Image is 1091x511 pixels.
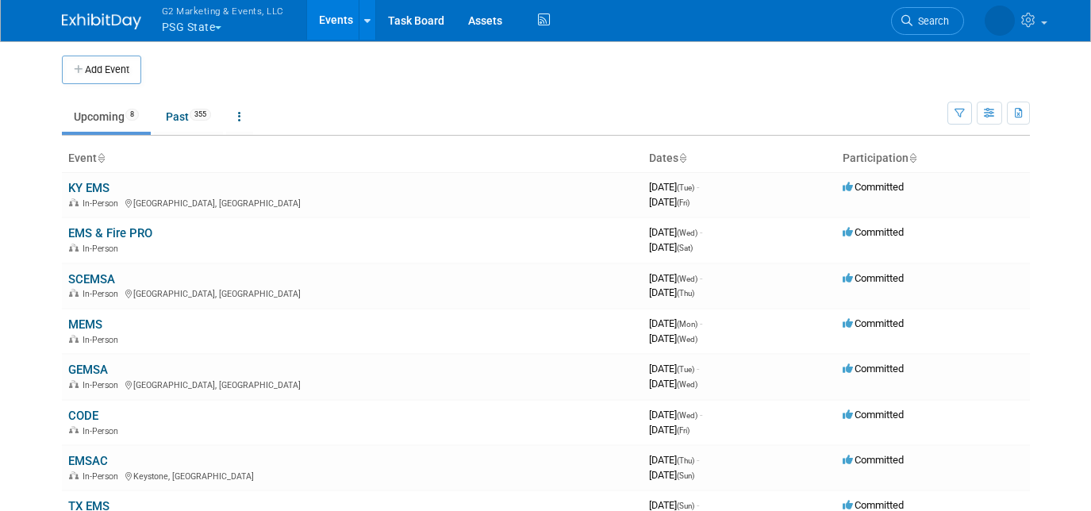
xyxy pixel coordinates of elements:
span: Committed [843,454,904,466]
span: (Mon) [677,320,697,328]
span: [DATE] [649,454,699,466]
a: Search [891,7,964,35]
span: G2 Marketing & Events, LLC [162,2,284,19]
span: Committed [843,272,904,284]
th: Dates [643,145,836,172]
div: [GEOGRAPHIC_DATA], [GEOGRAPHIC_DATA] [68,196,636,209]
button: Add Event [62,56,141,84]
img: Laine Butler [985,6,1015,36]
span: Committed [843,363,904,375]
a: Sort by Event Name [97,152,105,164]
span: (Tue) [677,183,694,192]
span: - [697,363,699,375]
a: Upcoming8 [62,102,151,132]
span: [DATE] [649,499,699,511]
div: [GEOGRAPHIC_DATA], [GEOGRAPHIC_DATA] [68,378,636,390]
span: - [700,272,702,284]
a: SCEMSA [68,272,115,286]
span: (Wed) [677,335,697,344]
span: (Thu) [677,456,694,465]
span: (Wed) [677,275,697,283]
img: In-Person Event [69,335,79,343]
a: MEMS [68,317,102,332]
span: Committed [843,181,904,193]
span: - [700,226,702,238]
span: [DATE] [649,286,694,298]
span: [DATE] [649,469,694,481]
a: EMS & Fire PRO [68,226,152,240]
span: In-Person [83,335,123,345]
span: (Fri) [677,426,690,435]
img: In-Person Event [69,380,79,388]
span: (Wed) [677,380,697,389]
a: Sort by Start Date [678,152,686,164]
span: (Sun) [677,471,694,480]
a: CODE [68,409,98,423]
span: In-Person [83,380,123,390]
span: Committed [843,499,904,511]
span: 355 [190,109,211,121]
span: In-Person [83,198,123,209]
span: (Fri) [677,198,690,207]
span: [DATE] [649,241,693,253]
img: In-Person Event [69,198,79,206]
span: [DATE] [649,226,702,238]
a: Past355 [154,102,223,132]
span: Search [912,15,949,27]
span: In-Person [83,244,123,254]
div: [GEOGRAPHIC_DATA], [GEOGRAPHIC_DATA] [68,286,636,299]
span: In-Person [83,471,123,482]
img: In-Person Event [69,426,79,434]
span: In-Person [83,426,123,436]
span: (Sat) [677,244,693,252]
span: - [700,409,702,421]
a: KY EMS [68,181,109,195]
th: Event [62,145,643,172]
span: [DATE] [649,409,702,421]
span: (Wed) [677,411,697,420]
span: [DATE] [649,424,690,436]
a: GEMSA [68,363,108,377]
a: EMSAC [68,454,108,468]
span: [DATE] [649,363,699,375]
span: - [697,181,699,193]
span: Committed [843,317,904,329]
span: 8 [125,109,139,121]
span: (Thu) [677,289,694,298]
span: [DATE] [649,196,690,208]
th: Participation [836,145,1030,172]
span: [DATE] [649,272,702,284]
span: In-Person [83,289,123,299]
span: - [700,317,702,329]
span: [DATE] [649,332,697,344]
span: Committed [843,409,904,421]
a: Sort by Participation Type [909,152,916,164]
span: [DATE] [649,378,697,390]
img: In-Person Event [69,471,79,479]
div: Keystone, [GEOGRAPHIC_DATA] [68,469,636,482]
span: - [697,499,699,511]
img: In-Person Event [69,244,79,252]
span: (Wed) [677,229,697,237]
span: (Tue) [677,365,694,374]
span: Committed [843,226,904,238]
span: (Sun) [677,501,694,510]
img: In-Person Event [69,289,79,297]
span: - [697,454,699,466]
img: ExhibitDay [62,13,141,29]
span: [DATE] [649,317,702,329]
span: [DATE] [649,181,699,193]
